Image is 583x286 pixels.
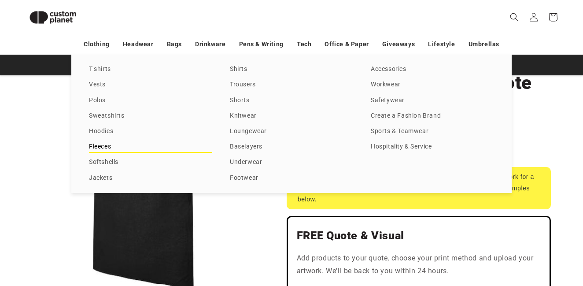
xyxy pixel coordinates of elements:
[195,37,225,52] a: Drinkware
[432,191,583,286] iframe: Chat Widget
[230,172,353,184] a: Footwear
[230,126,353,137] a: Loungewear
[89,156,212,168] a: Softshells
[297,252,541,278] p: Add products to your quote, choose your print method and upload your artwork. We'll be back to yo...
[230,156,353,168] a: Underwear
[89,79,212,91] a: Vests
[297,229,541,243] h2: FREE Quote & Visual
[22,4,84,31] img: Custom Planet
[469,37,499,52] a: Umbrellas
[239,37,284,52] a: Pens & Writing
[371,141,494,153] a: Hospitality & Service
[89,126,212,137] a: Hoodies
[505,7,524,27] summary: Search
[230,141,353,153] a: Baselayers
[230,63,353,75] a: Shirts
[89,172,212,184] a: Jackets
[230,110,353,122] a: Knitwear
[230,79,353,91] a: Trousers
[382,37,415,52] a: Giveaways
[89,141,212,153] a: Fleeces
[89,95,212,107] a: Polos
[325,37,369,52] a: Office & Paper
[371,63,494,75] a: Accessories
[89,110,212,122] a: Sweatshirts
[371,95,494,107] a: Safetywear
[371,126,494,137] a: Sports & Teamwear
[89,63,212,75] a: T-shirts
[123,37,154,52] a: Headwear
[371,79,494,91] a: Workwear
[167,37,182,52] a: Bags
[371,110,494,122] a: Create a Fashion Brand
[230,95,353,107] a: Shorts
[297,37,311,52] a: Tech
[84,37,110,52] a: Clothing
[428,37,455,52] a: Lifestyle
